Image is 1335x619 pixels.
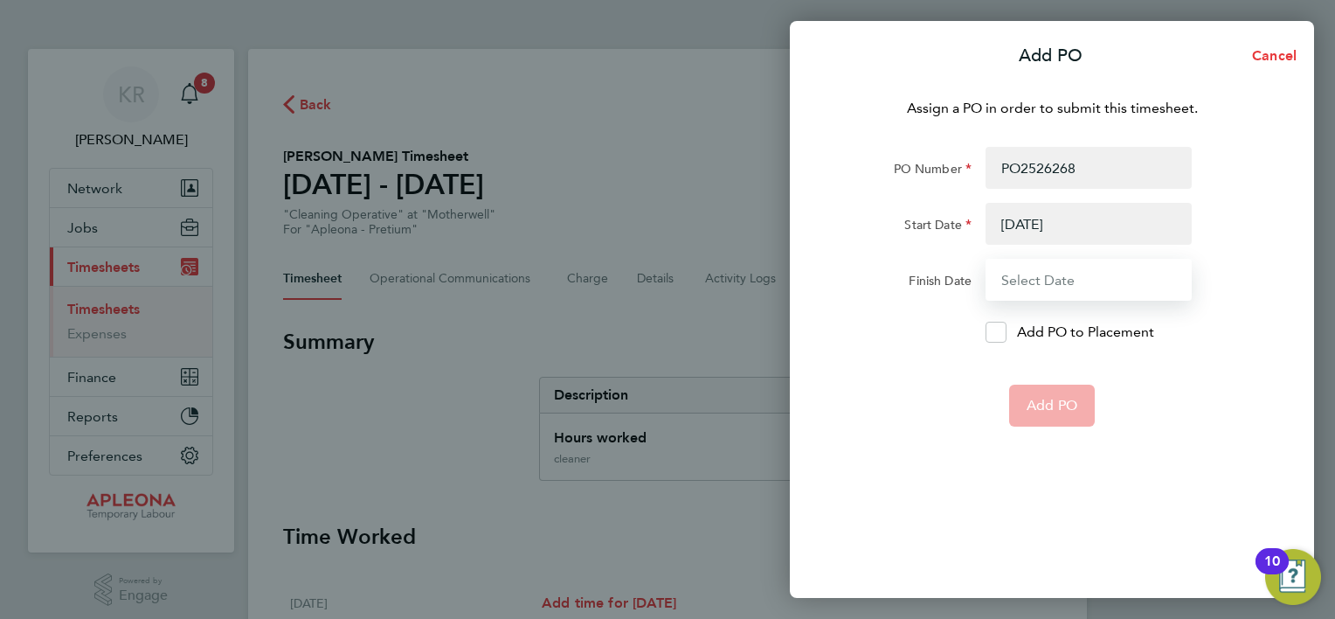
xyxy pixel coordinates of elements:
button: Open Resource Center, 10 new notifications [1265,549,1321,605]
div: 10 [1264,561,1280,584]
button: Cancel [1224,38,1314,73]
span: Cancel [1247,47,1297,64]
p: Add PO [1019,44,1083,68]
label: Finish Date [909,273,972,294]
label: Start Date [904,217,972,238]
p: Add PO to Placement [1017,322,1154,343]
label: PO Number [894,161,972,182]
input: Enter PO Number [986,147,1192,189]
p: Assign a PO in order to submit this timesheet. [839,98,1265,119]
